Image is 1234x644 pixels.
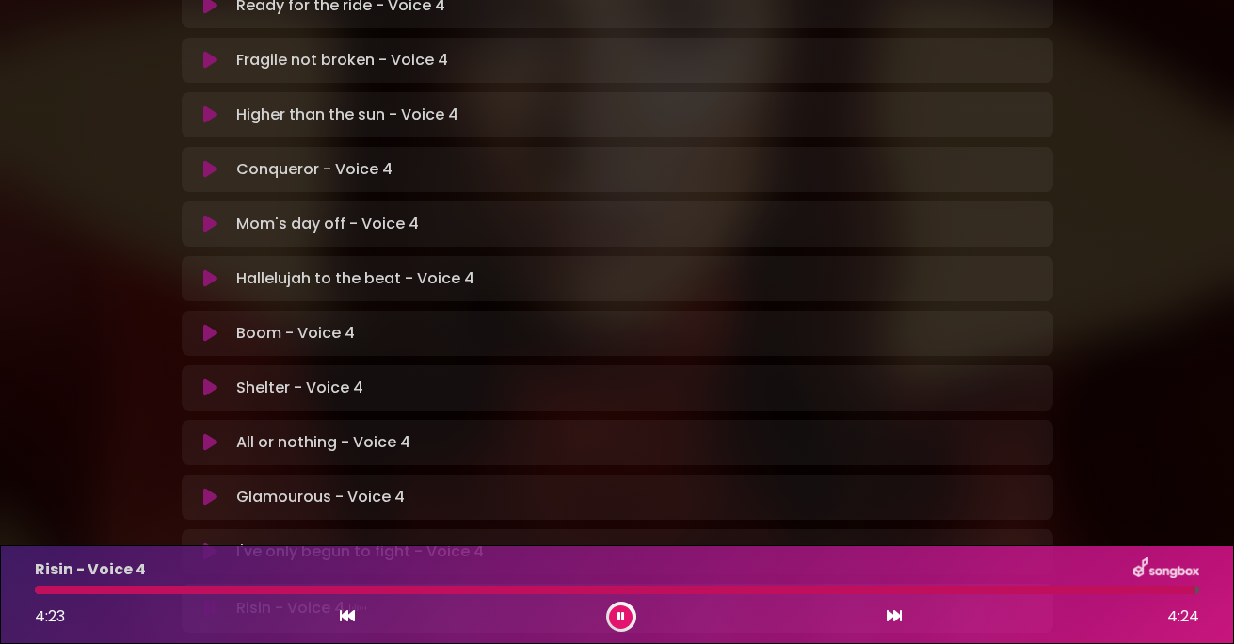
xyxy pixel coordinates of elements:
p: Hallelujah to the beat - Voice 4 [236,267,474,290]
p: All or nothing - Voice 4 [236,431,410,454]
p: Glamourous - Voice 4 [236,486,405,508]
p: Conqueror - Voice 4 [236,158,393,181]
p: I've only begun to fight - Voice 4 [236,540,484,563]
p: Fragile not broken - Voice 4 [236,49,448,72]
span: 4:24 [1167,605,1199,628]
p: Mom's day off - Voice 4 [236,213,419,235]
span: 4:23 [35,605,65,627]
p: Shelter - Voice 4 [236,377,363,399]
p: Boom - Voice 4 [236,322,355,345]
img: songbox-logo-white.png [1133,557,1199,582]
p: Risin - Voice 4 [35,558,146,581]
p: Higher than the sun - Voice 4 [236,104,458,126]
